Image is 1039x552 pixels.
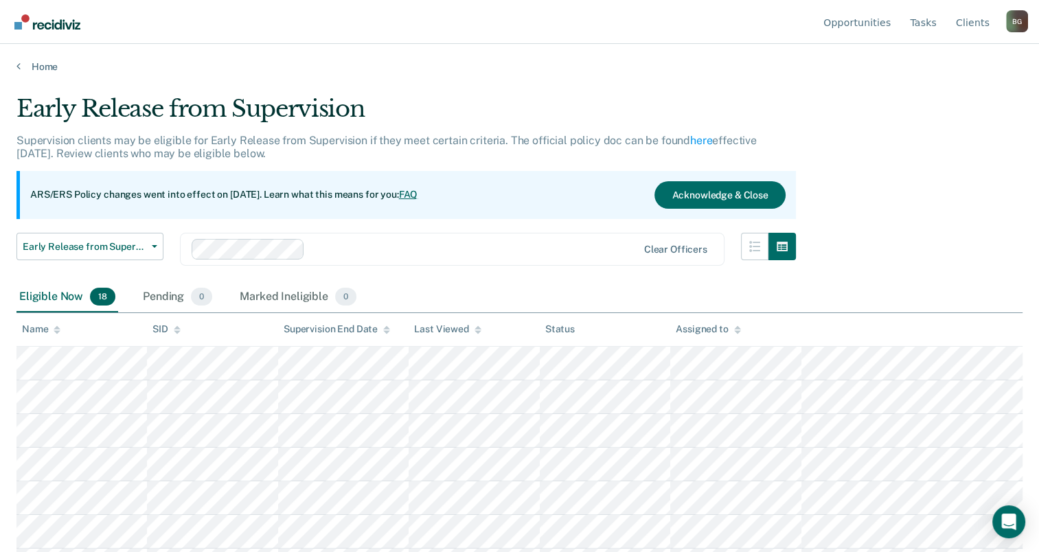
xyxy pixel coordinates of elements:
[22,323,60,335] div: Name
[140,282,215,312] div: Pending0
[399,189,418,200] a: FAQ
[1006,10,1028,32] button: Profile dropdown button
[16,134,757,160] p: Supervision clients may be eligible for Early Release from Supervision if they meet certain crite...
[90,288,115,306] span: 18
[992,505,1025,538] div: Open Intercom Messenger
[30,188,418,202] p: ARS/ERS Policy changes went into effect on [DATE]. Learn what this means for you:
[14,14,80,30] img: Recidiviz
[237,282,359,312] div: Marked Ineligible0
[16,60,1023,73] a: Home
[284,323,390,335] div: Supervision End Date
[16,95,796,134] div: Early Release from Supervision
[654,181,785,209] button: Acknowledge & Close
[690,134,712,147] a: here
[335,288,356,306] span: 0
[644,244,707,255] div: Clear officers
[1006,10,1028,32] div: B G
[23,241,146,253] span: Early Release from Supervision
[676,323,740,335] div: Assigned to
[152,323,181,335] div: SID
[545,323,575,335] div: Status
[414,323,481,335] div: Last Viewed
[191,288,212,306] span: 0
[16,282,118,312] div: Eligible Now18
[16,233,163,260] button: Early Release from Supervision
